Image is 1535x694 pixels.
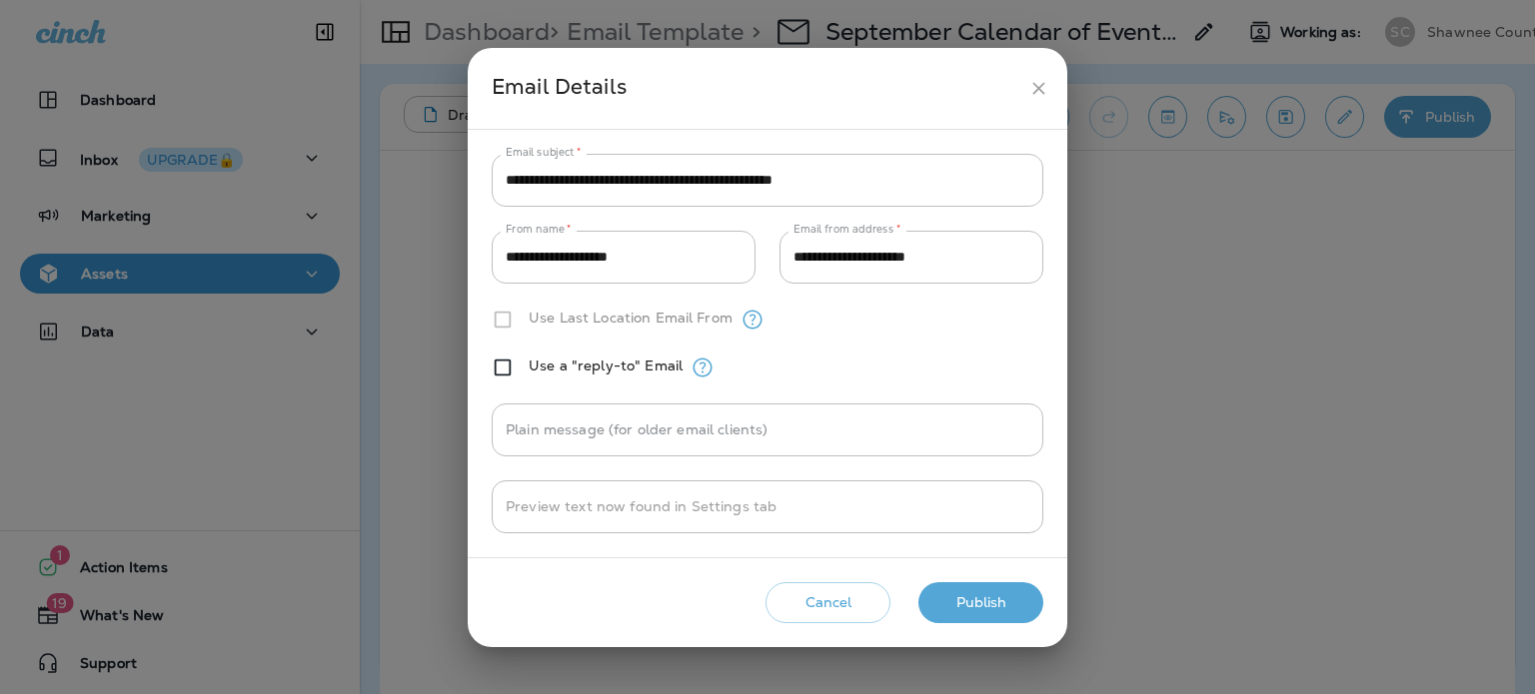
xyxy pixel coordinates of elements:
button: close [1020,70,1057,107]
div: Email Details [492,70,1020,107]
label: Email subject [506,145,582,160]
label: Email from address [793,222,900,237]
label: Use Last Location Email From [529,310,733,326]
label: Use a "reply-to" Email [529,357,683,373]
label: From name [506,222,572,237]
button: Cancel [766,582,890,623]
button: Publish [918,582,1043,623]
